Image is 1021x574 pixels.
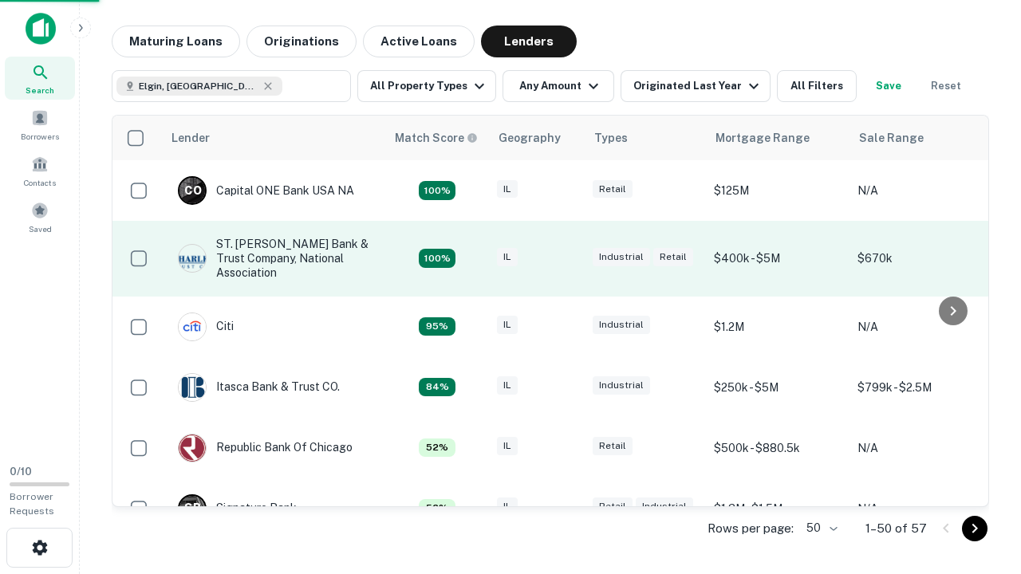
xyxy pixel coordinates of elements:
button: Reset [920,70,972,102]
div: Industrial [593,376,650,395]
div: Capitalize uses an advanced AI algorithm to match your search with the best lender. The match sco... [419,249,455,268]
div: Capitalize uses an advanced AI algorithm to match your search with the best lender. The match sco... [395,129,478,147]
a: Borrowers [5,103,75,146]
div: Mortgage Range [715,128,810,147]
p: C O [184,183,201,199]
div: Signature Bank [178,494,297,523]
td: $250k - $5M [706,357,850,418]
button: Go to next page [962,516,987,541]
a: Saved [5,195,75,238]
button: All Property Types [357,70,496,102]
button: Maturing Loans [112,26,240,57]
div: IL [497,248,518,266]
span: Borrower Requests [10,491,54,517]
td: N/A [850,478,993,539]
div: Types [594,128,628,147]
div: Itasca Bank & Trust CO. [178,373,340,402]
div: Capitalize uses an advanced AI algorithm to match your search with the best lender. The match sco... [419,378,455,397]
button: Lenders [481,26,577,57]
th: Types [585,116,706,160]
div: Retail [593,180,633,199]
div: Capitalize uses an advanced AI algorithm to match your search with the best lender. The match sco... [419,317,455,336]
td: $799k - $2.5M [850,357,993,418]
th: Sale Range [850,116,993,160]
div: ST. [PERSON_NAME] Bank & Trust Company, National Association [178,237,369,281]
span: Contacts [24,176,56,189]
td: $1.2M [706,297,850,357]
button: All Filters [777,70,857,102]
div: IL [497,497,518,516]
span: Saved [29,222,52,235]
button: Active Loans [363,26,475,57]
td: $500k - $880.5k [706,418,850,478]
div: Geography [499,128,561,147]
th: Lender [162,116,385,160]
div: 50 [800,517,840,540]
iframe: Chat Widget [941,446,1021,523]
h6: Match Score [395,129,475,147]
div: Sale Range [859,128,924,147]
td: N/A [850,297,993,357]
div: Lender [171,128,210,147]
p: S B [184,500,200,517]
img: picture [179,313,206,340]
button: Any Amount [503,70,614,102]
td: N/A [850,418,993,478]
th: Geography [489,116,585,160]
div: Retail [593,497,633,516]
div: IL [497,437,518,455]
div: Retail [593,437,633,455]
span: 0 / 10 [10,466,32,478]
td: N/A [850,160,993,221]
td: $1.3M - $1.5M [706,478,850,539]
div: IL [497,376,518,395]
img: picture [179,374,206,401]
a: Contacts [5,149,75,192]
th: Capitalize uses an advanced AI algorithm to match your search with the best lender. The match sco... [385,116,489,160]
div: Originated Last Year [633,77,763,96]
img: picture [179,245,206,272]
th: Mortgage Range [706,116,850,160]
button: Originations [246,26,357,57]
td: $125M [706,160,850,221]
div: IL [497,316,518,334]
div: Industrial [636,497,693,516]
p: 1–50 of 57 [865,519,927,538]
a: Search [5,57,75,100]
img: picture [179,434,206,462]
div: Capitalize uses an advanced AI algorithm to match your search with the best lender. The match sco... [419,181,455,200]
div: Industrial [593,248,650,266]
span: Borrowers [21,130,59,143]
div: Citi [178,313,234,341]
div: Capitalize uses an advanced AI algorithm to match your search with the best lender. The match sco... [419,438,455,458]
div: Retail [653,248,693,266]
div: Capital ONE Bank USA NA [178,176,354,205]
td: $670k [850,221,993,297]
button: Save your search to get updates of matches that match your search criteria. [863,70,914,102]
td: $400k - $5M [706,221,850,297]
p: Rows per page: [708,519,794,538]
button: Originated Last Year [621,70,771,102]
img: capitalize-icon.png [26,13,56,45]
div: Industrial [593,316,650,334]
span: Elgin, [GEOGRAPHIC_DATA], [GEOGRAPHIC_DATA] [139,79,258,93]
span: Search [26,84,54,96]
div: IL [497,180,518,199]
div: Capitalize uses an advanced AI algorithm to match your search with the best lender. The match sco... [419,499,455,518]
div: Republic Bank Of Chicago [178,434,353,462]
